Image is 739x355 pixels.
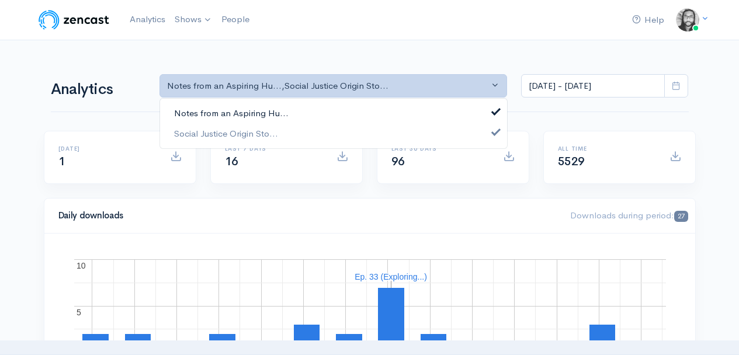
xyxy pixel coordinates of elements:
a: Help [627,8,669,33]
button: Notes from an Aspiring Hu..., Social Justice Origin Sto... [159,74,508,98]
h6: [DATE] [58,145,156,152]
a: Shows [170,7,217,33]
span: Social Justice Origin Sto... [174,127,278,140]
a: Analytics [125,7,170,32]
a: People [217,7,254,32]
h6: Last 30 days [391,145,489,152]
span: 96 [391,154,405,169]
h6: Last 7 days [225,145,322,152]
img: ZenCast Logo [37,8,111,32]
text: 5 [77,308,81,317]
div: Notes from an Aspiring Hu... , Social Justice Origin Sto... [167,79,490,93]
h4: Daily downloads [58,211,557,221]
span: Downloads during period: [570,210,688,221]
input: analytics date range selector [521,74,665,98]
text: Ep. 33 (Exploring...) [355,272,427,281]
h6: All time [558,145,655,152]
span: 27 [674,211,688,222]
h1: Analytics [51,81,145,98]
text: 10 [77,261,86,270]
span: 5529 [558,154,585,169]
img: ... [676,8,699,32]
span: Notes from an Aspiring Hu... [174,107,289,120]
span: 16 [225,154,238,169]
span: 1 [58,154,65,169]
